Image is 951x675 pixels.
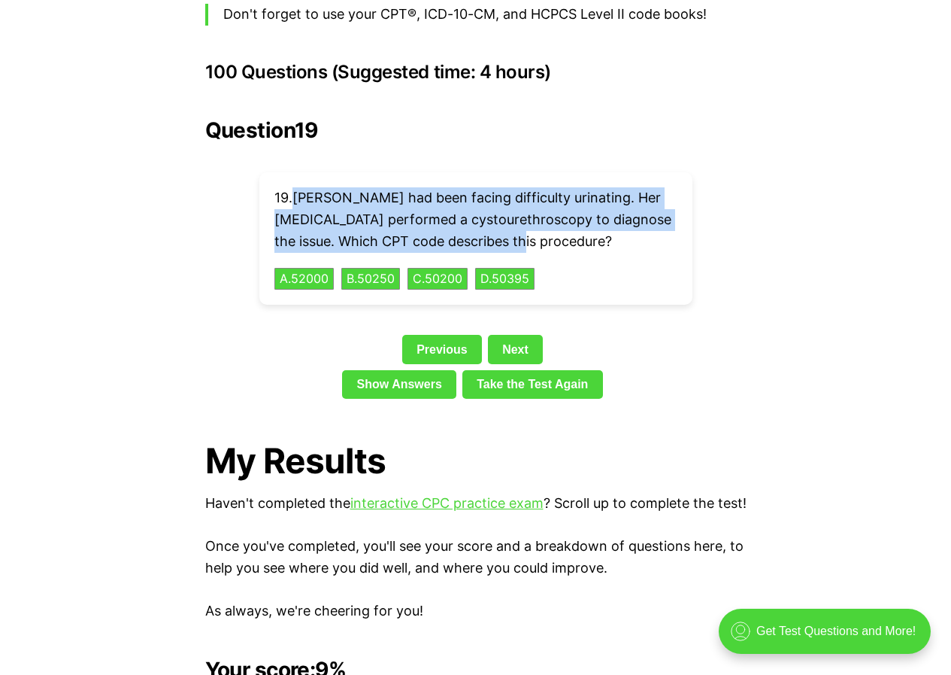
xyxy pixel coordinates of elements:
p: 19 . [PERSON_NAME] had been facing difficulty urinating. Her [MEDICAL_DATA] performed a cystouret... [274,187,677,252]
button: B.50250 [341,268,400,290]
a: Next [488,335,543,363]
a: interactive CPC practice exam [350,495,544,511]
a: Take the Test Again [462,370,603,399]
p: As always, we're cheering for you! [205,601,747,622]
button: D.50395 [475,268,535,290]
iframe: portal-trigger [706,601,951,675]
a: Previous [402,335,482,363]
blockquote: Don't forget to use your CPT®, ICD-10-CM, and HCPCS Level II code books! [205,4,747,26]
h1: My Results [205,441,747,481]
a: Show Answers [342,370,456,399]
h3: 100 Questions (Suggested time: 4 hours) [205,62,747,83]
p: Once you've completed, you'll see your score and a breakdown of questions here, to help you see w... [205,536,747,579]
h2: Question 19 [205,118,747,142]
p: Haven't completed the ? Scroll up to complete the test! [205,493,747,515]
button: C.50200 [407,268,468,290]
button: A.52000 [274,268,334,290]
